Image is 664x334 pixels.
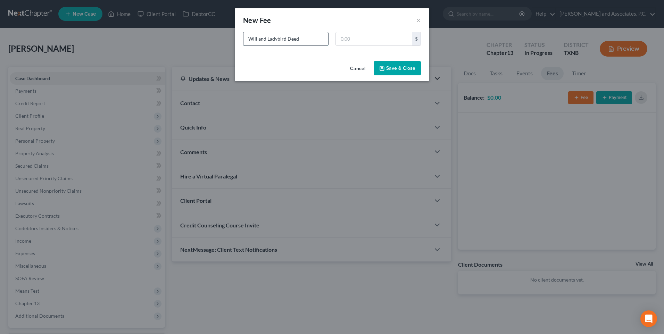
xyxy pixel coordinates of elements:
[243,32,328,45] input: Describe...
[412,32,421,45] div: $
[640,310,657,327] div: Open Intercom Messenger
[336,32,412,45] input: 0.00
[345,62,371,76] button: Cancel
[374,61,421,76] button: Save & Close
[243,16,271,24] span: New Fee
[416,16,421,24] button: ×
